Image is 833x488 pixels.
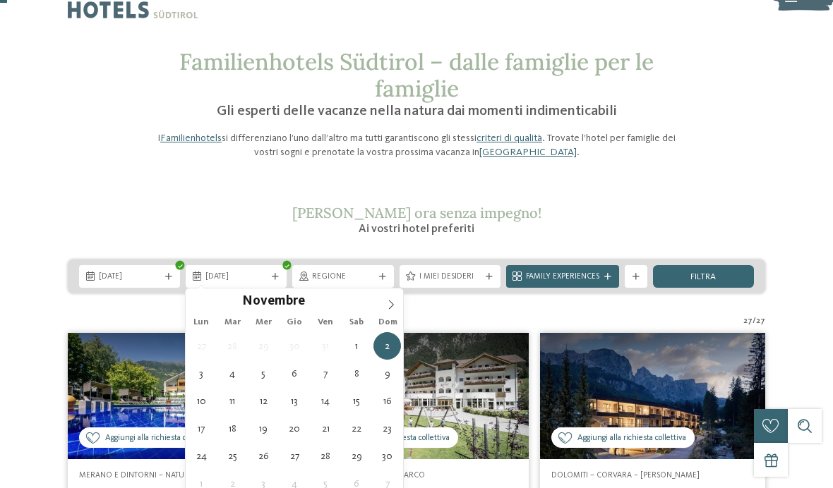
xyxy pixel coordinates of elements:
span: Novembre 17, 2025 [188,415,215,442]
span: Novembre 13, 2025 [281,387,308,415]
span: Ottobre 29, 2025 [250,332,277,360]
a: [GEOGRAPHIC_DATA] [479,147,577,157]
span: Novembre 19, 2025 [250,415,277,442]
span: Novembre 6, 2025 [281,360,308,387]
span: Novembre 25, 2025 [219,442,246,470]
span: I miei desideri [419,272,481,283]
span: Novembre 21, 2025 [312,415,340,442]
a: Familienhotels [160,133,222,143]
span: Mer [248,318,279,327]
span: Novembre 23, 2025 [373,415,401,442]
span: Novembre 29, 2025 [343,442,371,470]
span: Novembre 1, 2025 [343,332,371,360]
span: Novembre 7, 2025 [312,360,340,387]
span: Ottobre 28, 2025 [219,332,246,360]
span: Novembre 5, 2025 [250,360,277,387]
span: filtra [690,273,716,282]
span: Novembre [242,295,305,309]
span: Lun [186,318,217,327]
span: 27 [743,316,753,327]
span: Ven [310,318,341,327]
span: Sab [341,318,372,327]
p: I si differenziano l’uno dall’altro ma tutti garantiscono gli stessi . Trovate l’hotel per famigl... [148,131,685,159]
span: Dom [372,318,403,327]
span: Novembre 12, 2025 [250,387,277,415]
span: Novembre 15, 2025 [343,387,371,415]
span: Novembre 16, 2025 [373,387,401,415]
span: Novembre 8, 2025 [343,360,371,387]
span: Gio [279,318,310,327]
span: [DATE] [99,272,160,283]
span: Novembre 3, 2025 [188,360,215,387]
img: Kinderparadies Alpin ***ˢ [304,333,529,459]
span: Aggiungi alla richiesta collettiva [577,432,686,444]
span: Novembre 22, 2025 [343,415,371,442]
img: Familien Wellness Residence Tyrol **** [68,333,293,459]
span: Novembre 9, 2025 [373,360,401,387]
span: Novembre 2, 2025 [373,332,401,360]
span: Regione [312,272,373,283]
span: Ottobre 31, 2025 [312,332,340,360]
span: Novembre 18, 2025 [219,415,246,442]
span: 27 [756,316,765,327]
span: [DATE] [205,272,267,283]
span: Novembre 10, 2025 [188,387,215,415]
span: Novembre 26, 2025 [250,442,277,470]
img: Cercate un hotel per famiglie? Qui troverete solo i migliori! [540,333,765,459]
span: Mar [217,318,248,327]
span: Novembre 28, 2025 [312,442,340,470]
span: Novembre 11, 2025 [219,387,246,415]
span: Novembre 4, 2025 [219,360,246,387]
span: Dolomiti – Corvara – [PERSON_NAME] [551,471,700,480]
span: Novembre 30, 2025 [373,442,401,470]
span: Merano e dintorni – Naturno (554 m s.l.m.) [79,471,249,480]
span: [PERSON_NAME] ora senza impegno! [292,204,541,221]
a: criteri di qualità [477,133,542,143]
span: Novembre 14, 2025 [312,387,340,415]
span: Novembre 20, 2025 [281,415,308,442]
span: Ottobre 27, 2025 [188,332,215,360]
span: Family Experiences [526,272,599,283]
span: Gli esperti delle vacanze nella natura dai momenti indimenticabili [217,104,617,118]
span: Novembre 27, 2025 [281,442,308,470]
span: / [753,316,756,327]
span: Aggiungi alla richiesta collettiva [105,432,214,444]
span: Familienhotels Südtirol – dalle famiglie per le famiglie [179,47,654,103]
span: Ottobre 30, 2025 [281,332,308,360]
input: Year [305,293,352,308]
span: Ai vostri hotel preferiti [359,224,474,235]
span: Novembre 24, 2025 [188,442,215,470]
